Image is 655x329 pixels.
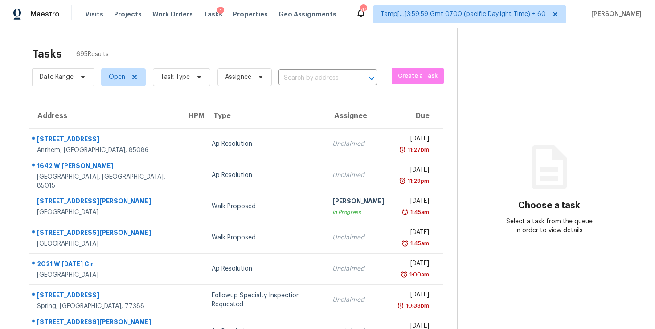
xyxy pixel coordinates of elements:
div: [DATE] [398,228,429,239]
div: 1:00am [408,270,429,279]
th: Address [29,103,180,128]
span: Visits [85,10,103,19]
img: Overdue Alarm Icon [399,145,406,154]
div: Unclaimed [332,140,384,148]
span: 695 Results [76,50,109,59]
th: HPM [180,103,205,128]
div: Select a task from the queue in order to view details [504,217,595,235]
input: Search by address [278,71,352,85]
div: [DATE] [398,197,429,208]
div: [GEOGRAPHIC_DATA] [37,208,172,217]
div: Ap Resolution [212,264,318,273]
img: Overdue Alarm Icon [399,177,406,185]
div: Spring, [GEOGRAPHIC_DATA], 77388 [37,302,172,311]
span: Tasks [204,11,222,17]
div: 1:45am [409,239,429,248]
span: Projects [114,10,142,19]
th: Due [391,103,443,128]
div: [PERSON_NAME] [332,197,384,208]
div: [STREET_ADDRESS][PERSON_NAME] [37,197,172,208]
span: [PERSON_NAME] [588,10,642,19]
img: Overdue Alarm Icon [397,301,404,310]
div: [STREET_ADDRESS] [37,135,172,146]
div: [GEOGRAPHIC_DATA] [37,271,172,280]
div: 2021 W [DATE] Cir [37,259,172,271]
div: [DATE] [398,165,429,177]
div: Unclaimed [332,264,384,273]
h3: Choose a task [518,201,580,210]
div: [STREET_ADDRESS][PERSON_NAME] [37,317,172,329]
span: Geo Assignments [278,10,336,19]
div: Unclaimed [332,296,384,304]
div: [GEOGRAPHIC_DATA] [37,239,172,248]
div: [GEOGRAPHIC_DATA], [GEOGRAPHIC_DATA], 85015 [37,173,172,190]
div: Walk Proposed [212,202,318,211]
div: 709 [360,5,366,14]
img: Overdue Alarm Icon [401,239,409,248]
div: [STREET_ADDRESS][PERSON_NAME] [37,228,172,239]
span: Open [109,73,125,82]
div: [DATE] [398,290,429,301]
div: Ap Resolution [212,140,318,148]
div: 11:27pm [406,145,429,154]
span: Task Type [160,73,190,82]
div: In Progress [332,208,384,217]
span: Date Range [40,73,74,82]
span: Tamp[…]3:59:59 Gmt 0700 (pacific Daylight Time) + 60 [381,10,546,19]
img: Overdue Alarm Icon [401,270,408,279]
div: 1642 W [PERSON_NAME] [37,161,172,173]
div: [DATE] [398,134,429,145]
div: Unclaimed [332,233,384,242]
span: Work Orders [152,10,193,19]
div: [STREET_ADDRESS] [37,291,172,302]
button: Create a Task [392,68,444,84]
span: Maestro [30,10,60,19]
span: Create a Task [396,71,440,81]
div: 1 [217,7,224,16]
div: [DATE] [398,259,429,270]
span: Properties [233,10,268,19]
img: Overdue Alarm Icon [401,208,409,217]
div: Walk Proposed [212,233,318,242]
div: Unclaimed [332,171,384,180]
div: Anthem, [GEOGRAPHIC_DATA], 85086 [37,146,172,155]
th: Assignee [325,103,391,128]
span: Assignee [225,73,251,82]
div: Ap Resolution [212,171,318,180]
div: 11:29pm [406,177,429,185]
button: Open [365,72,378,85]
div: Followup Specialty Inspection Requested [212,291,318,309]
div: 10:38pm [404,301,429,310]
h2: Tasks [32,49,62,58]
th: Type [205,103,325,128]
div: 1:45am [409,208,429,217]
